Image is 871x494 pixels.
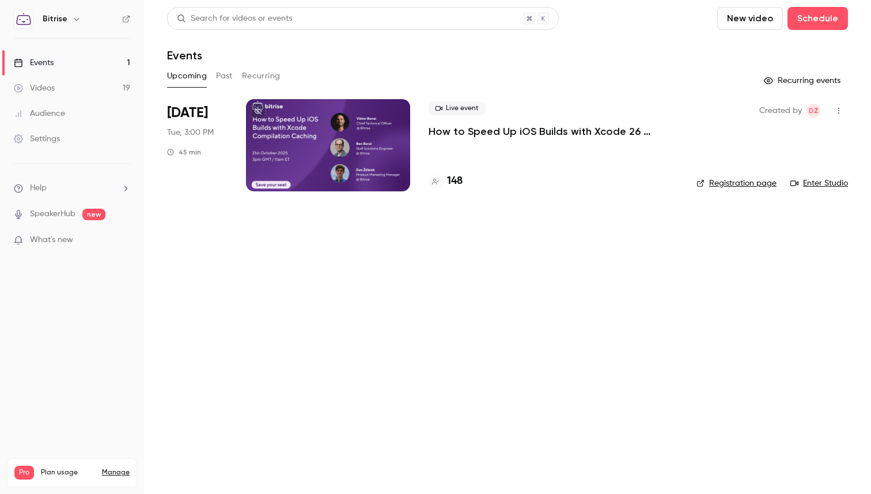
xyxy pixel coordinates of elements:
[790,178,848,189] a: Enter Studio
[14,108,65,119] div: Audience
[30,234,73,246] span: What's new
[167,48,202,62] h1: Events
[30,208,75,220] a: SpeakerHub
[177,13,292,25] div: Search for videos or events
[14,466,34,480] span: Pro
[167,127,214,138] span: Tue, 3:00 PM
[696,178,777,189] a: Registration page
[787,7,848,30] button: Schedule
[806,104,820,118] span: Dan Žďárek
[82,209,105,220] span: new
[216,67,233,85] button: Past
[429,101,486,115] span: Live event
[429,174,463,189] a: 148
[14,10,33,28] img: Bitrise
[447,174,463,189] h4: 148
[102,468,130,477] a: Manage
[717,7,783,30] button: New video
[167,99,228,191] div: Oct 21 Tue, 3:00 PM (Europe/London)
[14,133,60,145] div: Settings
[14,82,55,94] div: Videos
[14,57,54,69] div: Events
[167,104,208,122] span: [DATE]
[14,182,130,194] li: help-dropdown-opener
[759,71,848,90] button: Recurring events
[43,13,67,25] h6: Bitrise
[167,148,201,157] div: 45 min
[809,104,819,118] span: DŽ
[242,67,281,85] button: Recurring
[429,125,678,138] a: How to Speed Up iOS Builds with Xcode 26 Compilation Caching
[759,104,802,118] span: Created by
[30,182,47,194] span: Help
[167,67,207,85] button: Upcoming
[116,235,130,246] iframe: Noticeable Trigger
[41,468,95,477] span: Plan usage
